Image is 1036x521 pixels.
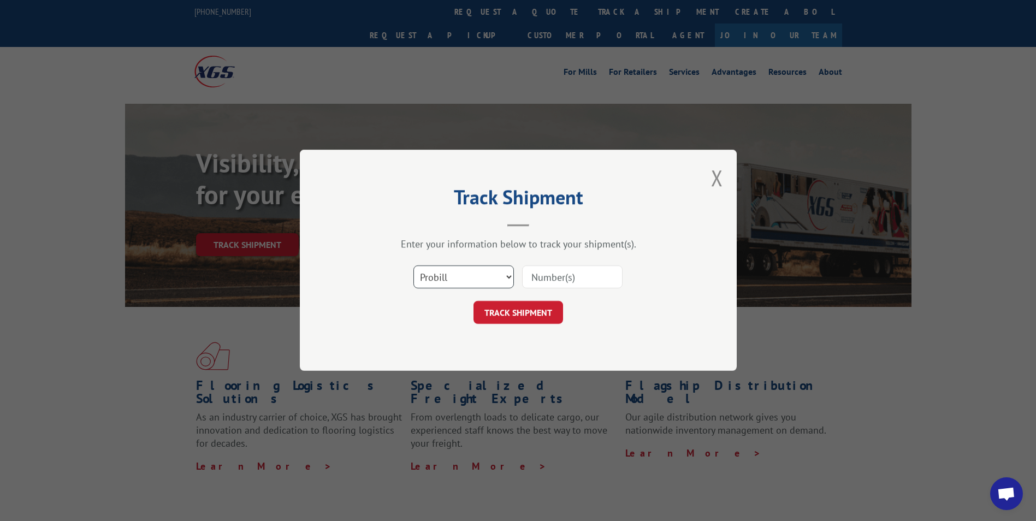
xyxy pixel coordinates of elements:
button: TRACK SHIPMENT [473,301,563,324]
div: Open chat [990,477,1023,510]
div: Enter your information below to track your shipment(s). [354,238,682,251]
h2: Track Shipment [354,190,682,210]
input: Number(s) [522,266,623,289]
button: Close modal [711,163,723,192]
